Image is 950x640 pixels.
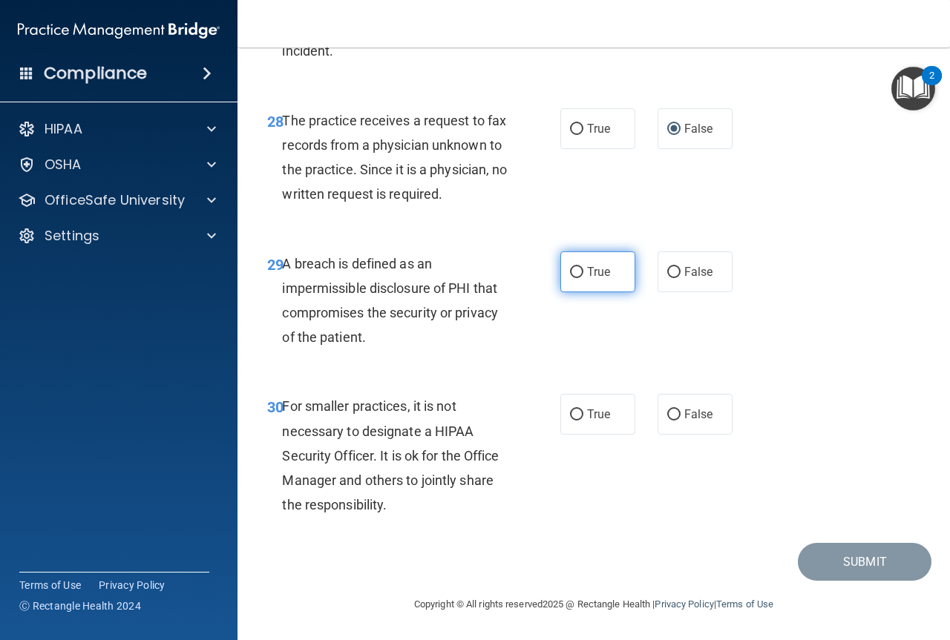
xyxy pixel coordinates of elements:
[570,267,583,278] input: True
[587,265,610,279] span: True
[876,538,932,594] iframe: To enrich screen reader interactions, please activate Accessibility in Grammarly extension settings
[323,581,865,628] div: Copyright © All rights reserved 2025 @ Rectangle Health | |
[570,124,583,135] input: True
[282,256,498,346] span: A breach is defined as an impermissible disclosure of PHI that compromises the security or privac...
[282,398,499,512] span: For smaller practices, it is not necessary to designate a HIPAA Security Officer. It is ok for th...
[667,267,681,278] input: False
[45,227,99,245] p: Settings
[570,409,583,420] input: True
[45,191,185,209] p: OfficeSafe University
[267,113,284,131] span: 28
[18,227,216,245] a: Settings
[716,598,773,610] a: Terms of Use
[19,578,81,593] a: Terms of Use
[282,113,507,202] span: The practice receives a request to fax records from a physician unknown to the practice. Since it...
[267,398,284,416] span: 30
[891,67,935,110] button: Open Resource Center, 2 new notifications
[684,122,713,136] span: False
[18,16,220,45] img: PMB logo
[267,256,284,274] span: 29
[929,76,934,95] div: 2
[798,543,931,581] button: Submit
[19,598,141,613] span: Ⓒ Rectangle Health 2024
[587,122,610,136] span: True
[18,191,216,209] a: OfficeSafe University
[684,407,713,421] span: False
[44,63,147,84] h4: Compliance
[684,265,713,279] span: False
[45,120,82,138] p: HIPAA
[45,156,82,174] p: OSHA
[667,409,681,420] input: False
[587,407,610,421] span: True
[18,156,216,174] a: OSHA
[18,120,216,138] a: HIPAA
[655,598,713,610] a: Privacy Policy
[99,578,166,593] a: Privacy Policy
[667,124,681,135] input: False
